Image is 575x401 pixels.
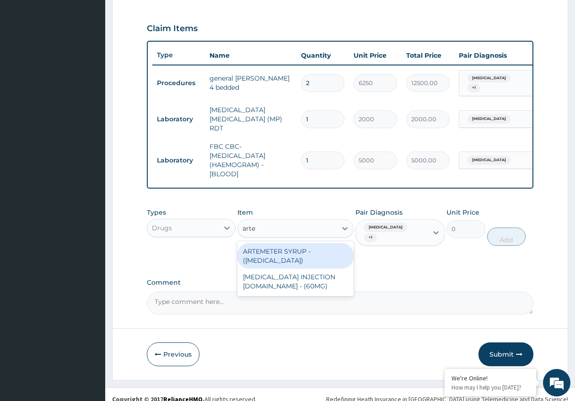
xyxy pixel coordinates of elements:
p: How may I help you today? [451,384,529,391]
th: Quantity [296,46,349,65]
label: Item [237,208,253,217]
span: [MEDICAL_DATA] [468,156,511,165]
div: We're Online! [451,374,529,382]
th: Total Price [402,46,454,65]
button: Add [487,228,526,246]
span: We're online! [53,115,126,208]
th: Unit Price [349,46,402,65]
td: FBC CBC-[MEDICAL_DATA] (HAEMOGRAM) - [BLOOD] [205,137,296,183]
div: [MEDICAL_DATA] INJECTION [DOMAIN_NAME] - (60MG) [237,269,354,294]
div: ARTEMETER SYRUP - ([MEDICAL_DATA]) [237,243,354,269]
button: Submit [478,342,533,366]
label: Pair Diagnosis [355,208,403,217]
div: Drugs [152,223,172,233]
td: [MEDICAL_DATA] [MEDICAL_DATA] (MP) RDT [205,101,296,137]
label: Comment [147,279,534,287]
td: Laboratory [152,111,205,128]
span: + 1 [364,233,377,242]
th: Name [205,46,296,65]
td: Procedures [152,75,205,92]
button: Previous [147,342,199,366]
th: Pair Diagnosis [454,46,555,65]
span: + 1 [468,83,480,92]
img: d_794563401_company_1708531726252_794563401 [17,46,37,69]
span: [MEDICAL_DATA] [364,223,407,232]
span: [MEDICAL_DATA] [468,74,511,83]
textarea: Type your message and hit 'Enter' [5,250,174,282]
td: Laboratory [152,152,205,169]
label: Unit Price [446,208,479,217]
th: Type [152,47,205,64]
span: [MEDICAL_DATA] [468,114,511,124]
label: Types [147,209,166,217]
div: Minimize live chat window [150,5,172,27]
div: Chat with us now [48,51,154,63]
td: general [PERSON_NAME] 4 bedded [205,69,296,97]
h3: Claim Items [147,24,198,34]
